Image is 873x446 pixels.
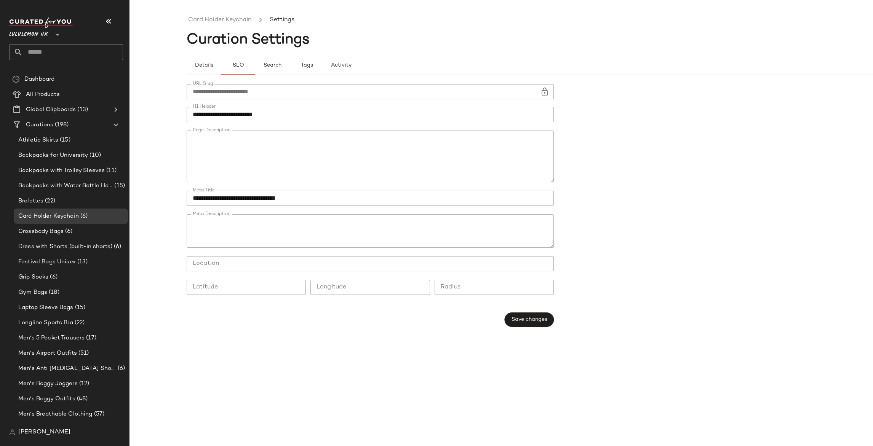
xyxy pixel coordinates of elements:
[18,428,70,437] span: [PERSON_NAME]
[48,273,57,282] span: (6)
[18,334,85,342] span: Men's 5 Pocket Trousers
[85,334,96,342] span: (17)
[268,15,296,25] li: Settings
[12,75,20,83] img: svg%3e
[194,62,213,68] span: Details
[263,62,281,68] span: Search
[88,151,101,160] span: (10)
[18,136,58,145] span: Athletic Skirts
[18,212,79,221] span: Card Holder Keychain
[58,136,70,145] span: (15)
[505,312,554,327] button: Save changes
[47,288,59,297] span: (18)
[53,121,69,129] span: (198)
[64,227,72,236] span: (6)
[188,15,251,25] a: Card Holder Keychain
[116,364,125,373] span: (6)
[511,317,547,323] span: Save changes
[74,303,86,312] span: (15)
[18,395,75,403] span: Men's Baggy Outfits
[79,212,88,221] span: (6)
[43,197,55,205] span: (22)
[18,273,48,282] span: Grip Socks
[18,166,105,175] span: Backpacks with Trolley Sleeves
[300,62,313,68] span: Tags
[77,349,89,358] span: (51)
[112,242,121,251] span: (6)
[78,379,90,388] span: (12)
[18,242,112,251] span: Dress with Shorts (built-in shorts)
[105,166,117,175] span: (11)
[73,319,85,327] span: (22)
[9,26,48,40] span: Lululemon UK
[18,227,64,236] span: Crossbody Bags
[18,349,77,358] span: Men's Airport Outfits
[18,364,116,373] span: Men's Anti [MEDICAL_DATA] Shorts
[26,105,76,114] span: Global Clipboards
[18,410,93,419] span: Men's Breathable Clothing
[75,395,88,403] span: (48)
[232,62,244,68] span: SEO
[18,182,113,190] span: Backpacks with Water Bottle Holder
[18,258,76,266] span: Festival Bags Unisex
[18,303,74,312] span: Laptop Sleeve Bags
[93,410,105,419] span: (57)
[18,197,43,205] span: Bralettes
[76,258,88,266] span: (13)
[26,90,60,99] span: All Products
[18,319,73,327] span: Longline Sports Bra
[18,288,47,297] span: Gym Bags
[18,379,78,388] span: Men's Baggy Joggers
[26,121,53,129] span: Curations
[76,105,88,114] span: (13)
[113,182,125,190] span: (15)
[330,62,351,68] span: Activity
[9,429,15,435] img: svg%3e
[187,32,310,48] span: Curation Settings
[24,75,54,84] span: Dashboard
[9,18,74,28] img: cfy_white_logo.C9jOOHJF.svg
[18,151,88,160] span: Backpacks for University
